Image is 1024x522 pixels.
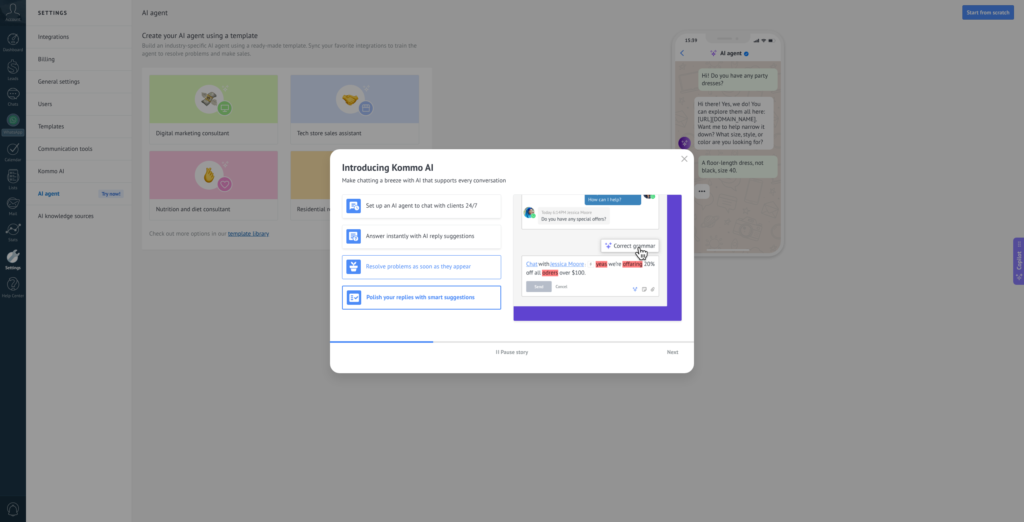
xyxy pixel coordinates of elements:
span: Make chatting a breeze with AI that supports every conversation [342,177,506,185]
h3: Resolve problems as soon as they appear [366,263,497,270]
button: Pause story [492,346,532,358]
h3: Polish your replies with smart suggestions [366,294,496,301]
button: Next [664,346,682,358]
h3: Set up an AI agent to chat with clients 24/7 [366,202,497,210]
h3: Answer instantly with AI reply suggestions [366,232,497,240]
span: Pause story [501,349,528,355]
h2: Introducing Kommo AI [342,161,682,174]
span: Next [667,349,678,355]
